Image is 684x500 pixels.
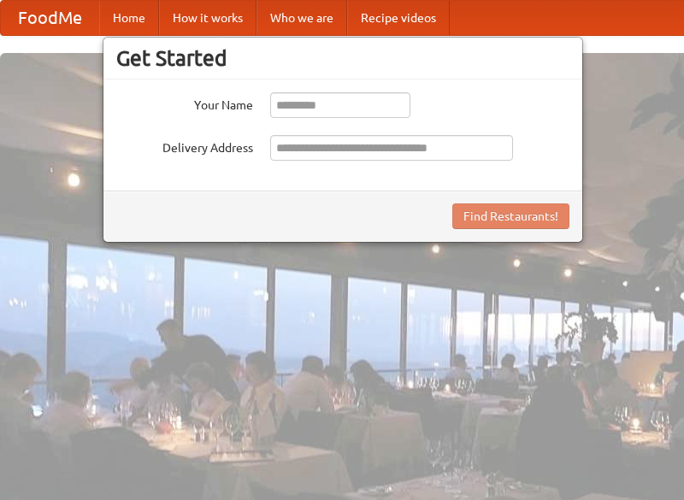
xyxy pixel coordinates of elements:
a: Who we are [256,1,347,35]
a: How it works [159,1,256,35]
a: Home [99,1,159,35]
label: Your Name [116,92,253,114]
a: Recipe videos [347,1,450,35]
button: Find Restaurants! [452,203,569,229]
h3: Get Started [116,45,569,71]
label: Delivery Address [116,135,253,156]
a: FoodMe [1,1,99,35]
